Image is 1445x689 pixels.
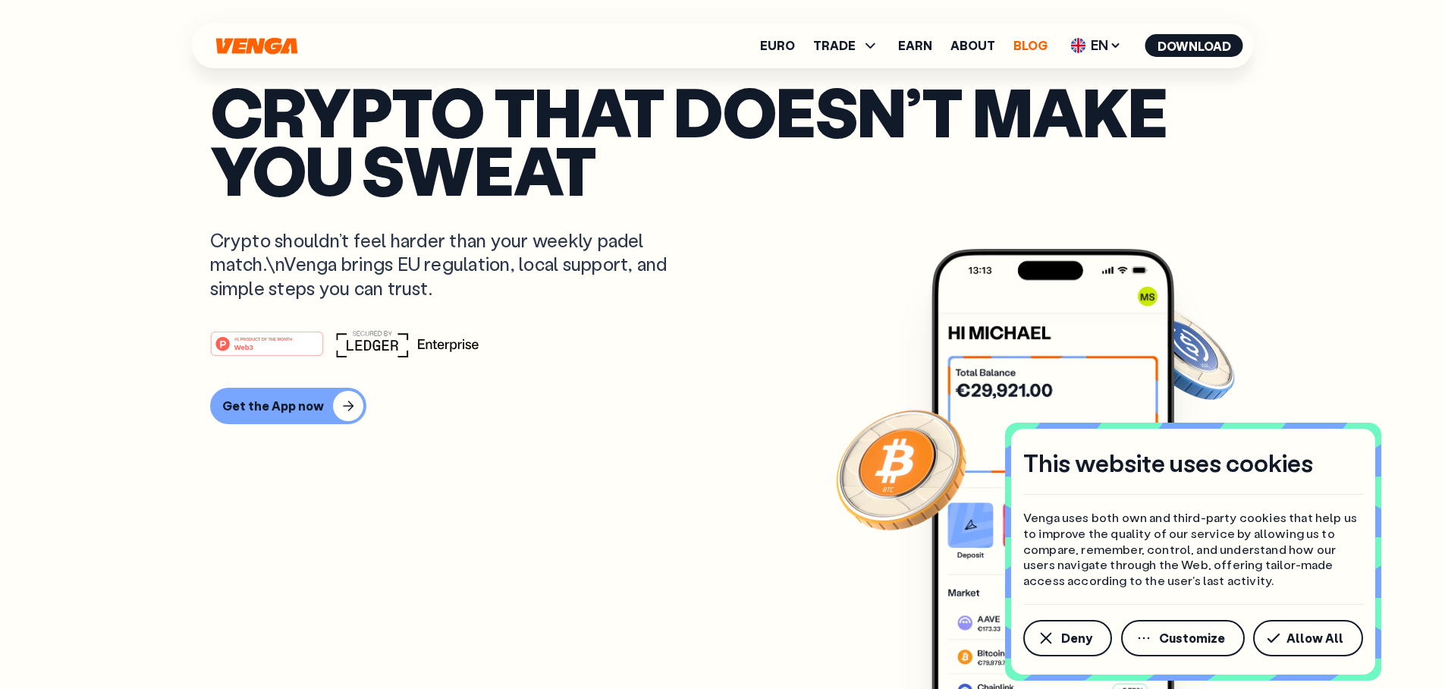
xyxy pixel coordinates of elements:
[222,398,324,414] div: Get the App now
[1253,620,1363,656] button: Allow All
[813,39,856,52] span: TRADE
[760,39,795,52] a: Euro
[1159,632,1225,644] span: Customize
[215,37,300,55] svg: Home
[210,228,690,300] p: Crypto shouldn’t feel harder than your weekly padel match.\nVenga brings EU regulation, local sup...
[1061,632,1092,644] span: Deny
[1023,510,1363,589] p: Venga uses both own and third-party cookies that help us to improve the quality of our service by...
[210,388,1236,424] a: Get the App now
[813,36,880,55] span: TRADE
[950,39,995,52] a: About
[1013,39,1048,52] a: Blog
[1023,620,1112,656] button: Deny
[833,401,969,537] img: Bitcoin
[1145,34,1243,57] button: Download
[1071,38,1086,53] img: flag-uk
[210,340,324,360] a: #1 PRODUCT OF THE MONTHWeb3
[1023,447,1313,479] h4: This website uses cookies
[1066,33,1127,58] span: EN
[1286,632,1343,644] span: Allow All
[234,337,292,341] tspan: #1 PRODUCT OF THE MONTH
[1129,298,1238,407] img: USDC coin
[210,388,366,424] button: Get the App now
[210,82,1236,198] p: Crypto that doesn’t make you sweat
[1121,620,1245,656] button: Customize
[234,342,253,351] tspan: Web3
[898,39,932,52] a: Earn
